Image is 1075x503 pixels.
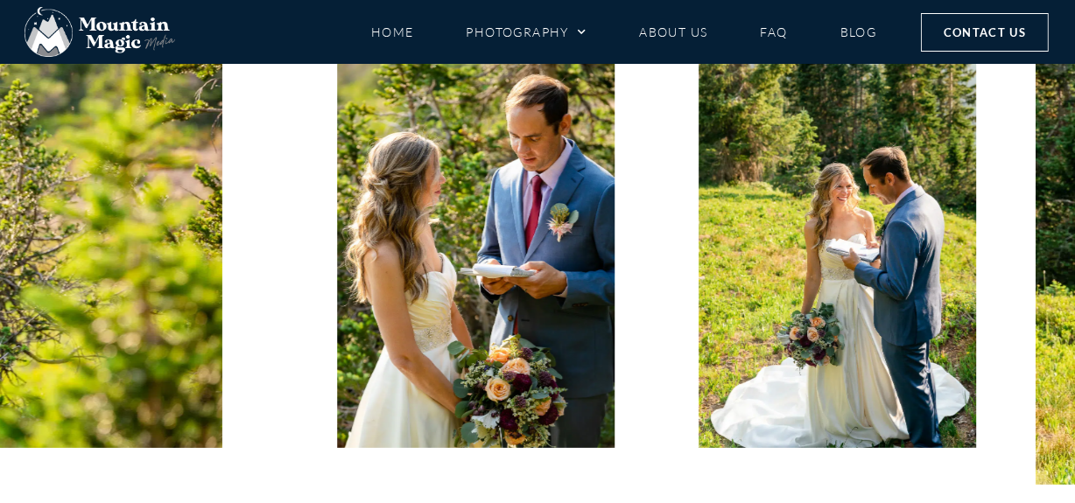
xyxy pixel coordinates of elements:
[921,13,1049,52] a: Contact Us
[699,31,977,448] div: 25 / 65
[944,23,1026,42] span: Contact Us
[371,17,877,47] nav: Menu
[337,31,615,448] img: adventure instead vows outlovers vow ceremony elope Crested Butte photographer Gunnison photograp...
[371,17,414,47] a: Home
[760,17,787,47] a: FAQ
[639,17,707,47] a: About Us
[840,17,877,47] a: Blog
[466,17,587,47] a: Photography
[25,7,175,58] img: Mountain Magic Media photography logo Crested Butte Photographer
[337,31,615,448] div: 24 / 65
[699,31,977,448] img: adventure instead vows outlovers vow ceremony elope Crested Butte photographer Gunnison photograp...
